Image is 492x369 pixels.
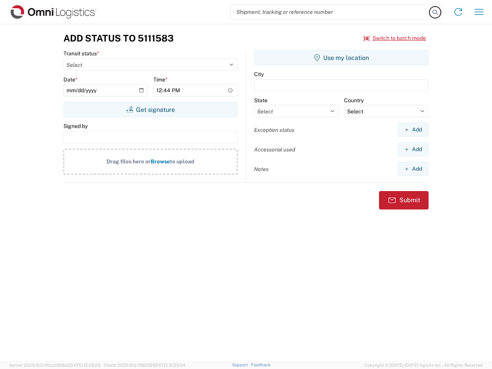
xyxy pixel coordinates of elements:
[397,142,429,156] button: Add
[254,71,264,78] label: City
[379,191,429,209] button: Submit
[9,363,100,367] span: Server: 2025.16.0-1ffcc23b9e2
[106,158,151,165] span: Drag files here or
[154,363,185,367] span: [DATE] 12:25:34
[170,158,194,165] span: to upload
[63,123,88,130] label: Signed by
[344,97,364,104] label: Country
[63,50,99,57] label: Transit status
[254,50,429,65] button: Use my location
[254,146,295,153] label: Accessorial used
[397,162,429,176] button: Add
[363,32,426,45] button: Switch to batch mode
[153,76,168,83] label: Time
[63,33,174,44] h3: Add Status to 5111583
[254,166,269,173] label: Notes
[104,363,185,367] span: Client: 2025.16.0-1592391
[151,158,170,165] span: Browse
[254,126,294,133] label: Exception status
[231,5,430,19] input: Shipment, tracking or reference number
[397,123,429,137] button: Add
[69,363,100,367] span: [DATE] 12:29:29
[364,362,483,369] span: Copyright © [DATE]-[DATE] Agistix Inc., All Rights Reserved
[232,362,251,367] a: Support
[254,97,268,104] label: State
[63,76,78,83] label: Date
[251,362,271,367] a: Feedback
[63,102,238,117] button: Get signature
